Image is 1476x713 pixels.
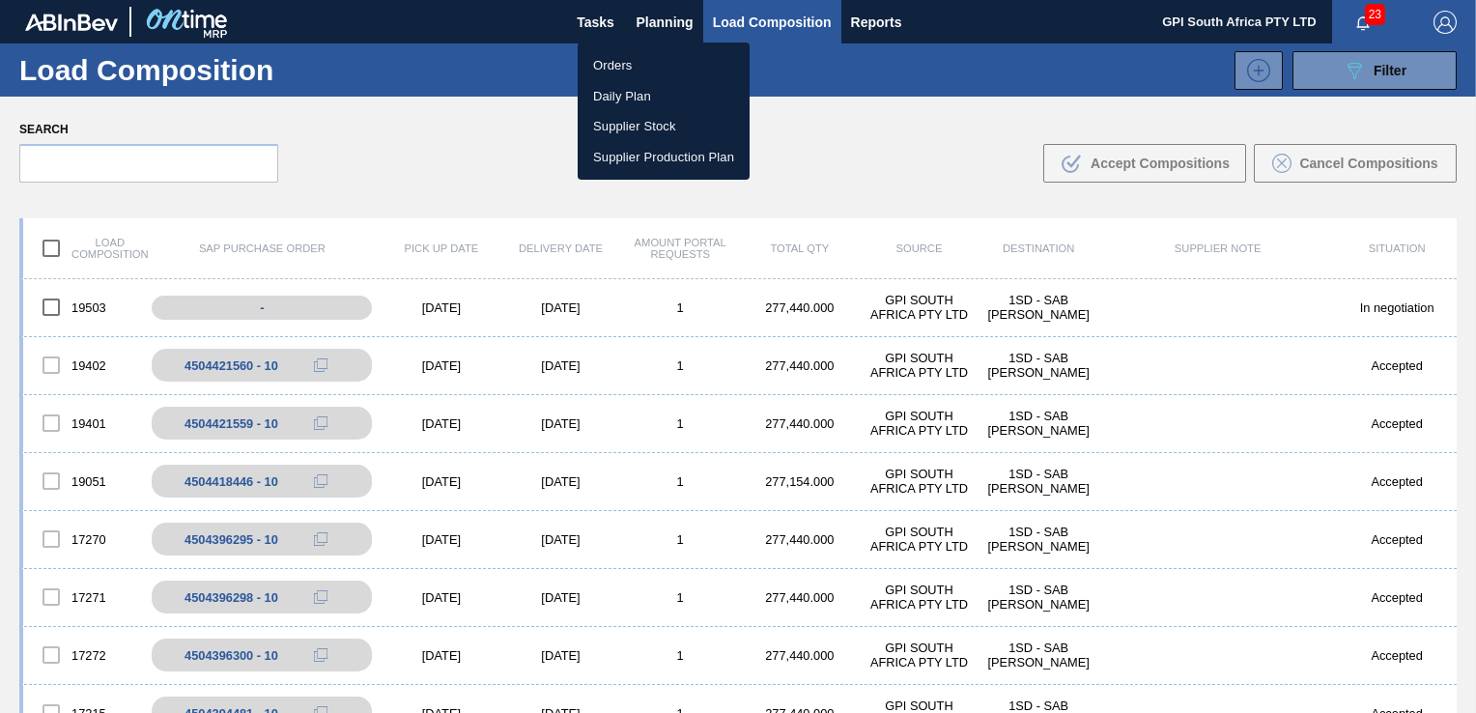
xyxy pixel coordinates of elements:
[578,142,750,173] a: Supplier Production Plan
[578,50,750,81] a: Orders
[578,81,750,112] a: Daily Plan
[578,111,750,142] a: Supplier Stock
